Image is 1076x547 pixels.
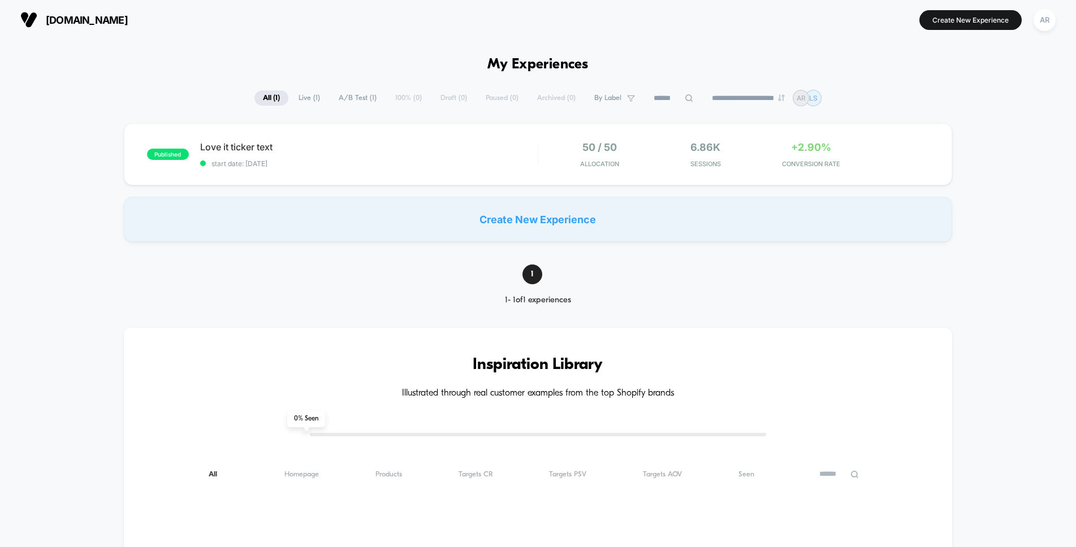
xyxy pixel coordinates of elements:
[522,264,542,284] span: 1
[483,296,593,305] div: 1 - 1 of 1 experiences
[791,141,831,153] span: +2.90%
[17,11,131,29] button: [DOMAIN_NAME]
[738,470,754,479] span: Seen
[20,11,37,28] img: Visually logo
[459,470,493,479] span: Targets CR
[124,197,952,242] div: Create New Experience
[1030,8,1059,32] button: AR
[158,388,918,399] h4: Illustrated through real customer examples from the top Shopify brands
[690,141,720,153] span: 6.86k
[655,160,755,168] span: Sessions
[330,90,385,106] span: A/B Test ( 1 )
[147,149,189,160] span: published
[919,10,1022,30] button: Create New Experience
[200,141,538,153] span: Love it ticker text
[1034,9,1056,31] div: AR
[287,410,325,427] span: 0 % Seen
[200,159,538,168] span: start date: [DATE]
[761,160,861,168] span: CONVERSION RATE
[487,57,589,73] h1: My Experiences
[809,94,818,102] p: LS
[643,470,682,479] span: Targets AOV
[778,94,785,101] img: end
[46,14,128,26] span: [DOMAIN_NAME]
[582,141,617,153] span: 50 / 50
[158,356,918,374] h3: Inspiration Library
[797,94,806,102] p: AR
[284,470,319,479] span: Homepage
[209,470,228,479] span: All
[580,160,619,168] span: Allocation
[375,470,402,479] span: Products
[290,90,329,106] span: Live ( 1 )
[254,90,288,106] span: All ( 1 )
[549,470,586,479] span: Targets PSV
[594,94,621,102] span: By Label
